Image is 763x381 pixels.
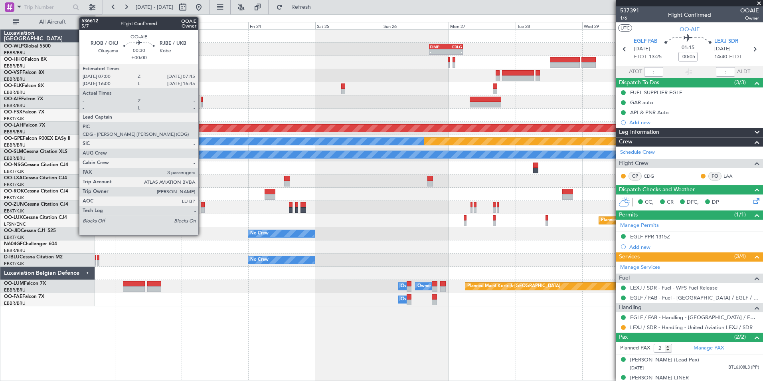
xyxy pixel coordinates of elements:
[619,303,642,312] span: Handling
[619,159,648,168] span: Flight Crew
[4,57,47,62] a: OO-HHOFalcon 8X
[4,76,26,82] a: EBBR/BRU
[4,221,26,227] a: LFSN/ENC
[629,68,642,76] span: ATOT
[601,214,727,226] div: Planned Maint [GEOGRAPHIC_DATA] ([GEOGRAPHIC_DATA])
[4,44,24,49] span: OO-WLP
[4,255,20,260] span: D-IBLU
[4,169,24,175] a: EBKT/KJK
[315,22,382,29] div: Sat 25
[285,4,318,10] span: Refresh
[9,16,87,28] button: All Aircraft
[4,149,23,154] span: OO-SLM
[4,110,44,115] a: OO-FSXFalcon 7X
[4,123,45,128] a: OO-LAHFalcon 7X
[4,208,24,214] a: EBKT/KJK
[4,242,57,246] a: N604GFChallenger 604
[4,189,24,194] span: OO-ROK
[734,210,746,219] span: (1/1)
[4,261,24,267] a: EBKT/KJK
[629,119,759,126] div: Add new
[644,173,662,180] a: CDG
[4,234,24,240] a: EBKT/KJK
[582,22,649,29] div: Wed 29
[4,44,51,49] a: OO-WLPGlobal 5500
[273,1,320,14] button: Refresh
[619,185,695,194] span: Dispatch Checks and Weather
[4,176,23,181] span: OO-LXA
[629,172,642,181] div: CP
[668,11,711,19] div: Flight Confirmed
[630,314,759,321] a: EGLF / FAB - Handling - [GEOGRAPHIC_DATA] / EGLF / FAB
[4,281,24,286] span: OO-LUM
[694,344,724,352] a: Manage PAX
[734,252,746,260] span: (3/4)
[4,215,23,220] span: OO-LUX
[682,44,694,52] span: 01:15
[619,252,640,262] span: Services
[4,195,24,201] a: EBKT/KJK
[136,4,173,11] span: [DATE] - [DATE]
[687,198,699,206] span: DFC,
[4,97,21,101] span: OO-AIE
[740,15,759,22] span: Owner
[4,215,67,220] a: OO-LUXCessna Citation CJ4
[4,142,26,148] a: EBBR/BRU
[467,280,560,292] div: Planned Maint Kortrijk-[GEOGRAPHIC_DATA]
[24,1,70,13] input: Trip Number
[634,38,657,46] span: EGLF FAB
[734,78,746,87] span: (3/3)
[630,356,699,364] div: [PERSON_NAME] (Lead Pax)
[4,202,68,207] a: OO-ZUNCessna Citation CJ4
[619,274,630,283] span: Fuel
[4,163,24,167] span: OO-NSG
[4,70,22,75] span: OO-VSF
[4,50,26,56] a: EBBR/BRU
[430,50,446,54] div: -
[382,22,449,29] div: Sun 26
[4,103,26,109] a: EBBR/BRU
[4,123,23,128] span: OO-LAH
[619,78,659,87] span: Dispatch To-Dos
[620,149,655,157] a: Schedule Crew
[4,287,26,293] a: EBBR/BRU
[630,365,644,371] span: [DATE]
[4,176,67,181] a: OO-LXACessna Citation CJ4
[680,25,700,34] span: OO-AIE
[4,70,44,75] a: OO-VSFFalcon 8X
[712,198,719,206] span: DP
[645,198,654,206] span: CC,
[4,116,24,122] a: EBKT/KJK
[634,53,647,61] span: ETOT
[4,228,21,233] span: OO-JID
[4,149,67,154] a: OO-SLMCessna Citation XLS
[620,264,660,272] a: Manage Services
[620,15,639,22] span: 1/6
[4,300,26,306] a: EBBR/BRU
[248,22,315,29] div: Fri 24
[4,89,26,95] a: EBBR/BRU
[714,38,738,46] span: LEXJ SDR
[620,222,659,230] a: Manage Permits
[21,19,84,25] span: All Aircraft
[97,16,110,23] div: [DATE]
[182,22,248,29] div: Thu 23
[740,6,759,15] span: OOAIE
[630,284,718,291] a: LEXJ / SDR - Fuel - WFS Fuel Release
[630,109,669,116] div: API & PNR Auto
[401,280,455,292] div: Owner Melsbroek Air Base
[630,233,670,240] div: EGLF PPR 1315Z
[620,6,639,15] span: 537391
[4,248,26,254] a: EBBR/BRU
[4,163,68,167] a: OO-NSGCessna Citation CJ4
[620,344,650,352] label: Planned PAX
[250,254,269,266] div: No Crew
[714,53,727,61] span: 14:40
[417,280,472,292] div: Owner Melsbroek Air Base
[4,242,23,246] span: N604GF
[708,172,721,181] div: FO
[446,50,462,54] div: -
[618,24,632,32] button: UTC
[430,44,446,49] div: FIMP
[4,202,24,207] span: OO-ZUN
